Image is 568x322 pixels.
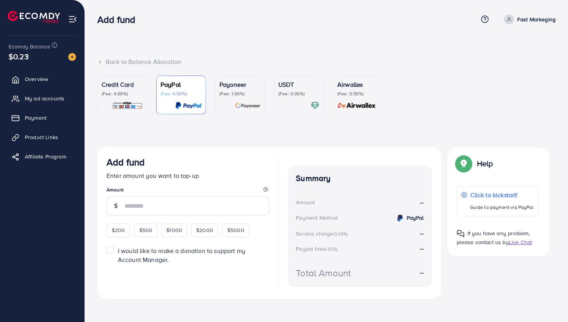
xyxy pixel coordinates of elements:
p: Enter amount you want to top-up [107,171,269,180]
span: $200 [112,226,125,234]
p: PayPal [161,80,202,89]
span: $0.23 [9,51,29,62]
div: Total Amount [296,266,351,280]
span: Ecomdy Balance [9,43,50,50]
strong: -- [420,268,424,277]
strong: -- [420,244,424,253]
span: My ad accounts [25,95,64,102]
strong: -- [420,198,424,207]
span: $2000 [196,226,213,234]
img: card [335,101,378,110]
span: Product Links [25,133,58,141]
p: Credit Card [102,80,143,89]
p: Payoneer [219,80,261,89]
p: Fast Markeging [517,15,556,24]
div: Amount [296,198,315,206]
p: (Fee: 4.50%) [161,91,202,97]
img: card [235,101,261,110]
div: Payment Method [296,214,338,222]
p: Guide to payment via PayPal [470,203,533,212]
p: (Fee: 0.00%) [337,91,378,97]
span: Live Chat [509,238,532,246]
p: Help [477,159,493,168]
a: My ad accounts [6,91,79,106]
legend: Amount [107,186,269,196]
img: image [68,53,76,61]
strong: -- [420,229,424,238]
div: Paypal fee [296,245,340,253]
a: Fast Markeging [501,14,556,24]
img: menu [68,15,77,24]
span: Affiliate Program [25,153,66,160]
span: Payment [25,114,47,122]
a: Affiliate Program [6,149,79,164]
span: Overview [25,75,48,83]
iframe: Chat [535,287,562,316]
span: $500 [139,226,153,234]
small: (3.00%) [333,231,348,237]
img: logo [8,11,60,23]
img: card [311,101,319,110]
h3: Add fund [97,14,142,25]
img: Popup guide [457,157,471,170]
div: Service charge [296,230,350,238]
img: card [112,101,143,110]
div: Back to Balance Allocation [97,57,556,66]
img: card [175,101,202,110]
img: credit [395,214,405,223]
span: $5000 [227,226,244,234]
p: (Fee: 0.00%) [278,91,319,97]
p: (Fee: 1.00%) [219,91,261,97]
h4: Summary [296,174,424,183]
a: Payment [6,110,79,126]
strong: PayPal [407,214,424,222]
p: Click to kickstart! [470,190,533,200]
a: Overview [6,71,79,87]
span: If you have any problem, please contact us by [457,229,530,246]
a: Product Links [6,129,79,145]
p: Airwallex [337,80,378,89]
span: $1000 [166,226,182,234]
img: Popup guide [457,230,464,238]
p: USDT [278,80,319,89]
p: (Fee: 4.00%) [102,91,143,97]
h3: Add fund [107,157,145,168]
span: I would like to make a donation to support my Account Manager. [118,246,245,264]
small: (4.50%) [323,246,338,252]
